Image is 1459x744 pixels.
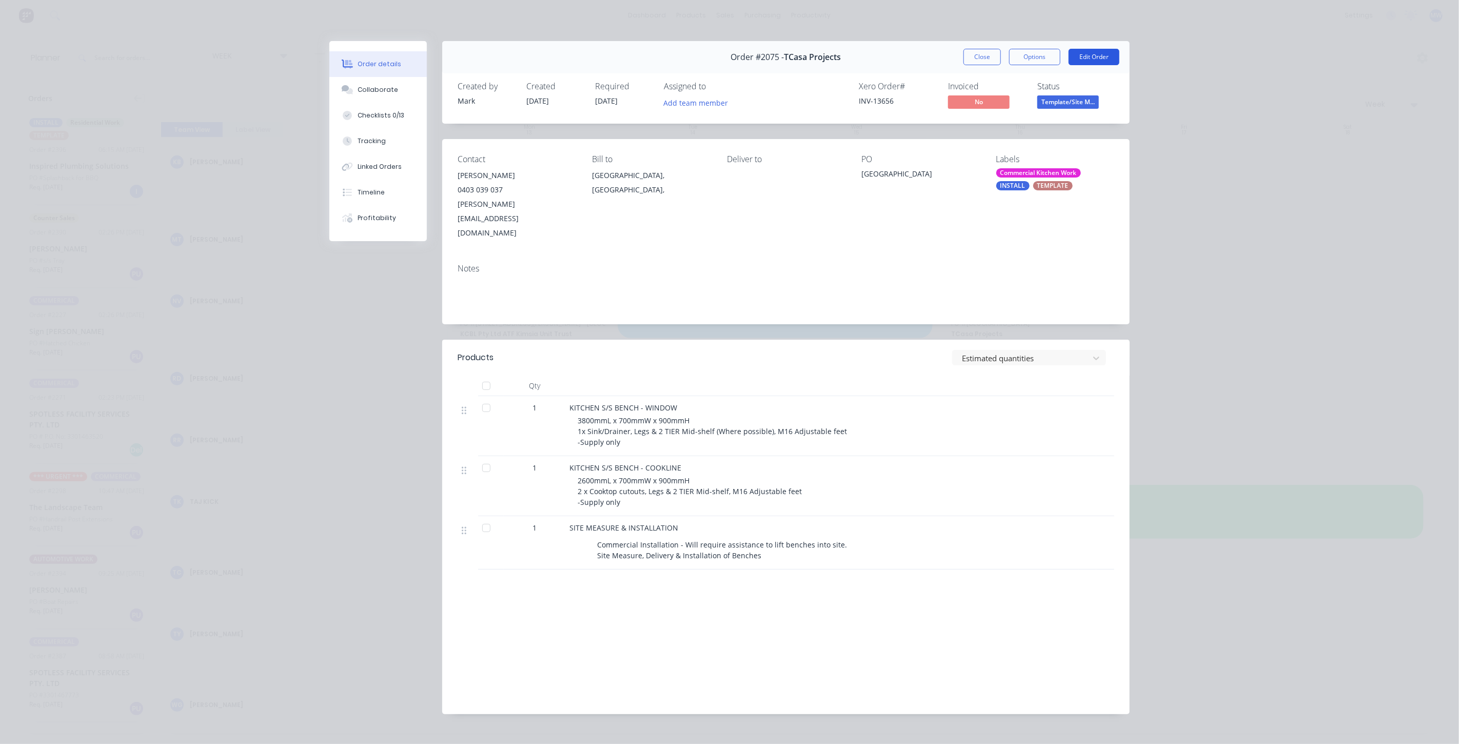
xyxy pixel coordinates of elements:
[329,205,427,231] button: Profitability
[948,82,1025,91] div: Invoiced
[592,168,710,201] div: [GEOGRAPHIC_DATA], [GEOGRAPHIC_DATA],
[358,111,405,120] div: Checklists 0/13
[458,168,576,240] div: [PERSON_NAME]0403 039 037[PERSON_NAME][EMAIL_ADDRESS][DOMAIN_NAME]
[727,154,845,164] div: Deliver to
[533,402,537,413] span: 1
[533,522,537,533] span: 1
[526,82,583,91] div: Created
[526,96,549,106] span: [DATE]
[996,181,1030,190] div: INSTALL
[1009,49,1060,65] button: Options
[1037,82,1114,91] div: Status
[358,60,402,69] div: Order details
[329,77,427,103] button: Collaborate
[861,154,979,164] div: PO
[329,128,427,154] button: Tracking
[1033,181,1073,190] div: TEMPLATE
[458,183,576,197] div: 0403 039 037
[458,351,494,364] div: Products
[458,82,514,91] div: Created by
[1037,95,1099,111] button: Template/Site M...
[664,82,766,91] div: Assigned to
[504,376,565,396] div: Qty
[996,168,1081,178] div: Commercial Kitchen Work
[329,103,427,128] button: Checklists 0/13
[578,416,847,447] span: 3800mmL x 700mmW x 900mmH 1x Sink/Drainer, Legs & 2 TIER Mid-shelf (Where possible), M16 Adjustab...
[569,403,677,413] span: KITCHEN S/S BENCH - WINDOW
[595,96,618,106] span: [DATE]
[1037,95,1099,108] span: Template/Site M...
[996,154,1114,164] div: Labels
[358,162,402,171] div: Linked Orders
[861,168,979,183] div: [GEOGRAPHIC_DATA]
[358,188,385,197] div: Timeline
[963,49,1001,65] button: Close
[592,168,710,197] div: [GEOGRAPHIC_DATA], [GEOGRAPHIC_DATA],
[329,154,427,180] button: Linked Orders
[664,95,734,109] button: Add team member
[859,82,936,91] div: Xero Order #
[458,168,576,183] div: [PERSON_NAME]
[569,463,681,473] span: KITCHEN S/S BENCH - COOKLINE
[458,197,576,240] div: [PERSON_NAME][EMAIL_ADDRESS][DOMAIN_NAME]
[593,537,851,563] div: Commercial Installation - Will require assistance to lift benches into site. Site Measure, Delive...
[731,52,784,62] span: Order #2075 -
[595,82,652,91] div: Required
[458,154,576,164] div: Contact
[358,213,397,223] div: Profitability
[329,180,427,205] button: Timeline
[948,95,1010,108] span: No
[658,95,734,109] button: Add team member
[533,462,537,473] span: 1
[358,136,386,146] div: Tracking
[329,51,427,77] button: Order details
[458,264,1114,273] div: Notes
[578,476,802,507] span: 2600mmL x 700mmW x 900mmH 2 x Cooktop cutouts, Legs & 2 TIER Mid-shelf, M16 Adjustable feet -Supp...
[859,95,936,106] div: INV-13656
[592,154,710,164] div: Bill to
[569,523,678,533] span: SITE MEASURE & INSTALLATION
[784,52,841,62] span: TCasa Projects
[358,85,399,94] div: Collaborate
[1069,49,1119,65] button: Edit Order
[458,95,514,106] div: Mark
